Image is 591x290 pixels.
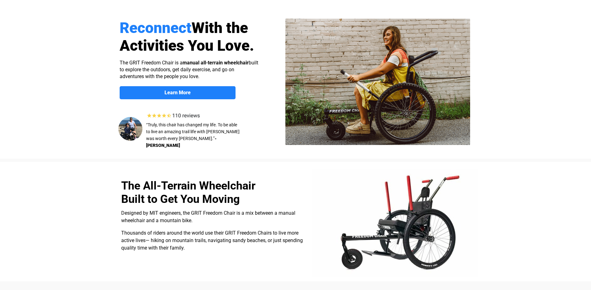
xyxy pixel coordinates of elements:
[183,60,249,66] strong: manual all-terrain wheelchair
[120,60,258,79] span: The GRIT Freedom Chair is a built to explore the outdoors, get daily exercise, and go on adventur...
[164,90,191,96] strong: Learn More
[120,19,192,37] span: Reconnect
[120,86,236,99] a: Learn More
[120,37,254,54] span: Activities You Love.
[192,19,248,37] span: With the
[121,210,295,223] span: Designed by MIT engineers, the GRIT Freedom Chair is a mix between a manual wheelchair and a moun...
[146,122,240,141] span: “Truly, this chair has changed my life. To be able to live an amazing trail life with [PERSON_NAM...
[121,230,303,251] span: Thousands of riders around the world use their GRIT Freedom Chairs to live more active lives— hik...
[121,179,255,206] span: The All-Terrain Wheelchair Built to Get You Moving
